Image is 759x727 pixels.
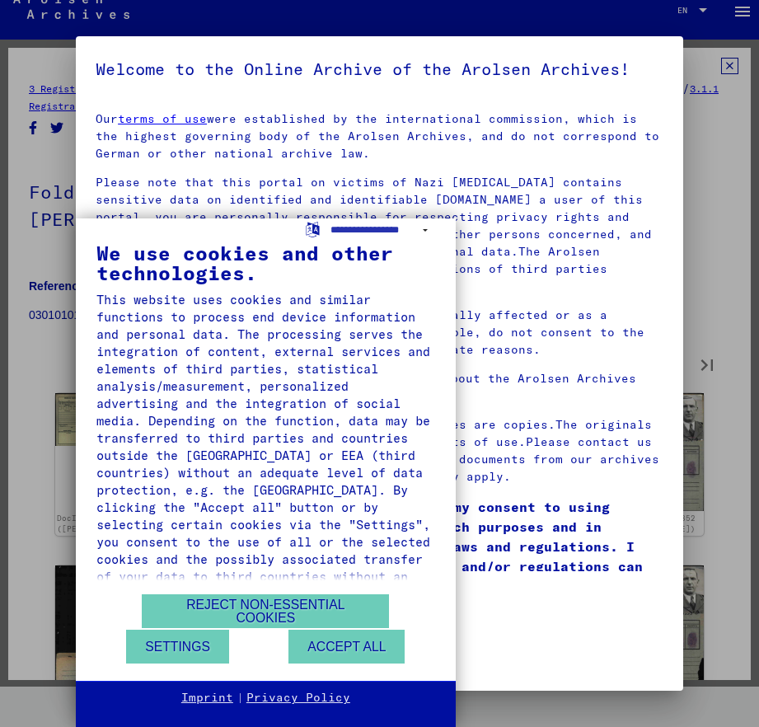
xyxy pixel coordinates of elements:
[96,291,435,603] div: This website uses cookies and similar functions to process end device information and personal da...
[126,630,229,664] button: Settings
[246,690,350,706] a: Privacy Policy
[96,243,435,283] div: We use cookies and other technologies.
[142,594,389,628] button: Reject non-essential cookies
[181,690,233,706] a: Imprint
[288,630,405,664] button: Accept all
